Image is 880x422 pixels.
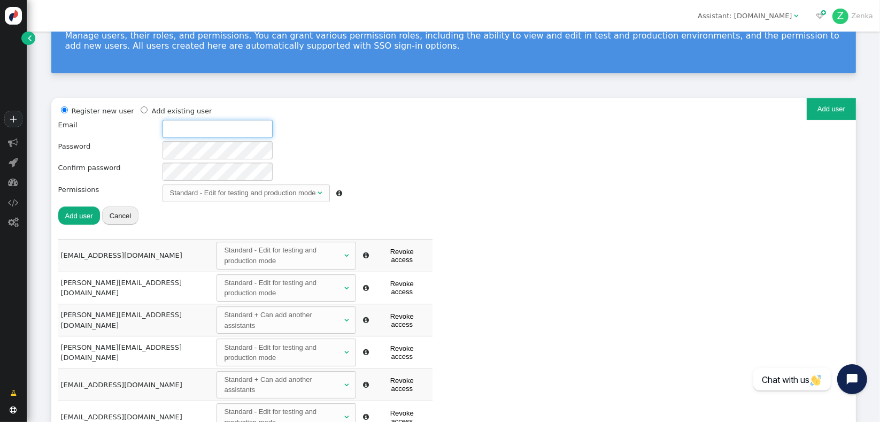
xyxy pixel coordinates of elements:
span:  [363,285,369,291]
td: [PERSON_NAME][EMAIL_ADDRESS][DOMAIN_NAME] [58,272,214,304]
button: Revoke access [374,277,429,298]
div: Standard - Edit for testing and production mode [224,245,342,266]
div: Standard - Edit for testing and production mode [170,188,316,198]
span:  [344,349,349,356]
li: Register new user [58,105,134,117]
td: [PERSON_NAME][EMAIL_ADDRESS][DOMAIN_NAME] [58,304,214,336]
button: Revoke access [374,342,429,363]
div: Assistant: [DOMAIN_NAME] [698,11,792,21]
p: Manage users, their roles, and permissions. You can grant various permission roles, including the... [65,30,842,51]
span:  [794,12,799,19]
div: Password [58,141,156,159]
span:  [363,349,369,356]
div: Standard - Edit for testing and production mode [224,278,342,298]
button: Revoke access [374,245,429,266]
div: Email [58,120,156,138]
div: Confirm password [58,163,156,181]
span:  [9,157,18,167]
a: + [4,111,22,127]
span:  [363,252,369,259]
td: [EMAIL_ADDRESS][DOMAIN_NAME] [58,240,214,272]
div: Standard - Edit for testing and production mode [224,342,342,363]
span:  [10,406,17,413]
button: Cancel [102,206,138,225]
span:  [344,381,349,388]
button: Add user [807,98,855,120]
td: [EMAIL_ADDRESS][DOMAIN_NAME] [58,369,214,401]
td: [PERSON_NAME][EMAIL_ADDRESS][DOMAIN_NAME] [58,336,214,369]
div: Standard + Can add another assistants [224,310,342,331]
span:  [816,12,824,19]
span:  [337,190,343,197]
span:  [363,413,369,420]
span:  [8,197,19,208]
div: Standard + Can add another assistants [224,374,342,395]
span:  [9,137,19,148]
span:  [9,177,19,187]
button: Revoke access [374,374,429,395]
span:  [363,381,369,388]
span:  [10,388,17,398]
img: logo-icon.svg [5,7,22,25]
button: Revoke access [374,310,429,331]
span:  [8,217,19,227]
span:  [28,33,32,43]
a:  [21,32,35,45]
a:  [3,384,24,402]
span:  [344,252,349,259]
span:  [363,317,369,324]
span:  [344,413,349,420]
span:  [318,189,322,196]
a: ZZenka [832,12,873,20]
li: Add existing user [138,105,212,117]
button: Add user [58,206,100,225]
span:  [344,317,349,324]
div: Permissions [58,185,156,203]
div: Z [832,9,848,25]
span:  [344,285,349,291]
